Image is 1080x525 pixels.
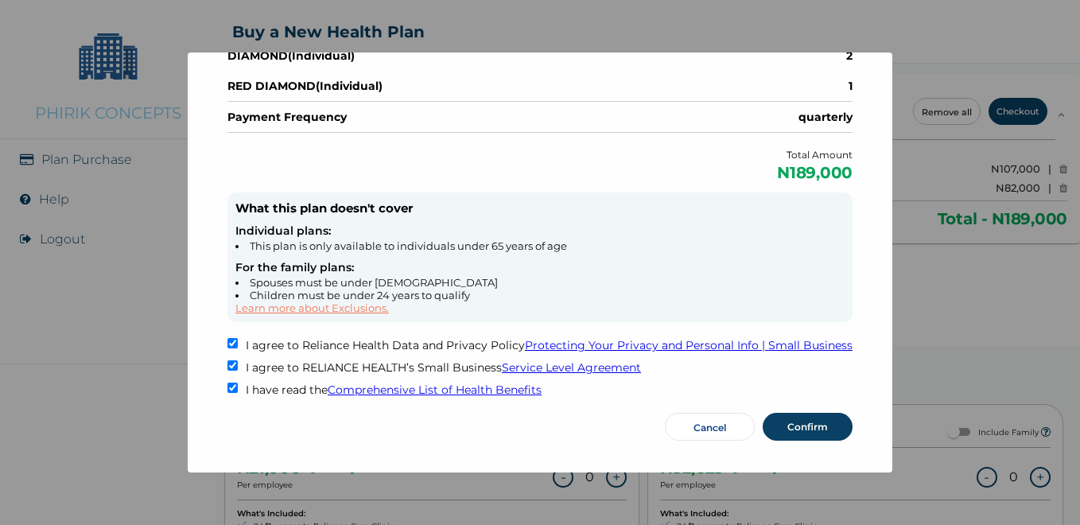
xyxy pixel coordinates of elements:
a: Service Level Agreement [502,360,641,375]
button: Confirm [763,413,853,441]
p: Payment Frequency [227,110,347,124]
p: Total Amount [227,149,853,161]
h5: For the family plans: [235,260,845,274]
p: RED DIAMOND ( Individual ) [227,79,383,93]
h5: Individual plans: [235,224,845,238]
p: 1 [849,79,853,93]
label: I agree to Reliance Health Data and Privacy Policy [246,338,853,352]
h2: N 189,000 [227,169,853,177]
li: Spouses must be under [DEMOGRAPHIC_DATA] [235,276,845,289]
a: Protecting Your Privacy and Personal Info | Small Business [525,338,853,352]
p: quarterly [798,110,853,124]
p: DIAMOND ( Individual ) [227,49,355,63]
p: 2 [846,49,853,63]
li: This plan is only available to individuals under 65 years of age [235,239,845,252]
a: Comprehensive List of Health Benefits [328,383,542,397]
label: I have read the [246,383,542,397]
label: I agree to RELIANCE HEALTH’s Small Business [246,360,641,375]
li: Children must be under 24 years to qualify [235,289,845,301]
h4: What this plan doesn't cover [235,200,845,216]
button: Cancel [665,413,755,441]
a: Learn more about Exclusions. [235,301,389,314]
